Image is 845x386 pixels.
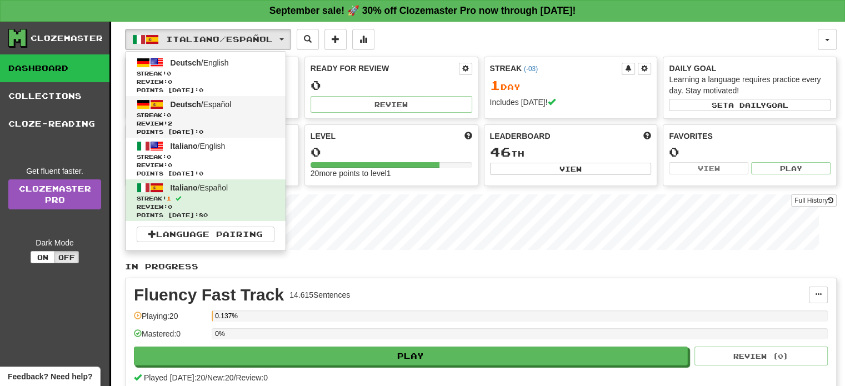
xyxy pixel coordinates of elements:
[126,179,286,221] a: Italiano/EspañolStreak:1 Review:0Points [DATE]:80
[297,29,319,50] button: Search sentences
[524,65,538,73] a: (-03)
[311,145,472,159] div: 0
[269,5,576,16] strong: September sale! 🚀 30% off Clozemaster Pro now through [DATE]!
[669,145,831,159] div: 0
[137,69,274,78] span: Streak:
[171,100,201,109] span: Deutsch
[490,144,511,159] span: 46
[171,183,228,192] span: / Español
[8,371,92,382] span: Open feedback widget
[490,63,622,74] div: Streak
[311,63,459,74] div: Ready for Review
[490,145,652,159] div: th
[8,237,101,248] div: Dark Mode
[490,131,551,142] span: Leaderboard
[137,119,274,128] span: Review: 2
[464,131,472,142] span: Score more points to level up
[126,54,286,96] a: Deutsch/EnglishStreak:0 Review:0Points [DATE]:0
[167,153,171,160] span: 0
[8,166,101,177] div: Get fluent faster.
[311,131,336,142] span: Level
[669,162,748,174] button: View
[31,33,103,44] div: Clozemaster
[791,194,837,207] button: Full History
[137,153,274,161] span: Streak:
[137,169,274,178] span: Points [DATE]: 0
[167,70,171,77] span: 0
[490,77,501,93] span: 1
[125,29,291,50] button: Italiano/Español
[137,211,274,219] span: Points [DATE]: 80
[137,194,274,203] span: Streak:
[137,128,274,136] span: Points [DATE]: 0
[490,78,652,93] div: Day
[311,168,472,179] div: 20 more points to level 1
[8,179,101,209] a: ClozemasterPro
[126,96,286,138] a: Deutsch/EspañolStreak:0 Review:2Points [DATE]:0
[352,29,374,50] button: More stats
[167,112,171,118] span: 0
[31,251,55,263] button: On
[311,78,472,92] div: 0
[167,195,171,202] span: 1
[669,99,831,111] button: Seta dailygoal
[324,29,347,50] button: Add sentence to collection
[137,227,274,242] a: Language Pairing
[171,100,232,109] span: / Español
[137,86,274,94] span: Points [DATE]: 0
[137,111,274,119] span: Streak:
[137,78,274,86] span: Review: 0
[171,183,198,192] span: Italiano
[134,287,284,303] div: Fluency Fast Track
[137,161,274,169] span: Review: 0
[728,101,766,109] span: a daily
[171,142,226,151] span: / English
[126,138,286,179] a: Italiano/EnglishStreak:0 Review:0Points [DATE]:0
[134,310,206,329] div: Playing: 20
[205,373,207,382] span: /
[669,74,831,96] div: Learning a language requires practice every day. Stay motivated!
[669,131,831,142] div: Favorites
[694,347,828,365] button: Review (0)
[125,261,837,272] p: In Progress
[234,373,236,382] span: /
[166,34,273,44] span: Italiano / Español
[669,63,831,74] div: Daily Goal
[490,97,652,108] div: Includes [DATE]!
[236,373,268,382] span: Review: 0
[171,58,229,67] span: / English
[54,251,79,263] button: Off
[137,203,274,211] span: Review: 0
[490,163,652,175] button: View
[134,347,688,365] button: Play
[144,373,205,382] span: Played [DATE]: 20
[751,162,831,174] button: Play
[207,373,233,382] span: New: 20
[643,131,651,142] span: This week in points, UTC
[171,142,198,151] span: Italiano
[311,96,472,113] button: Review
[134,328,206,347] div: Mastered: 0
[171,58,201,67] span: Deutsch
[289,289,350,300] div: 14.615 Sentences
